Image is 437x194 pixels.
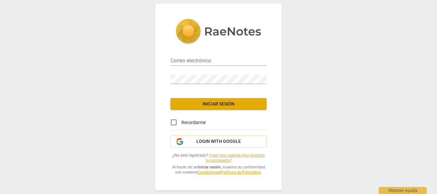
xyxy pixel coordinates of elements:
[198,165,221,169] b: Iniciar sesión
[209,153,239,158] a: Crear una cuenta
[221,170,261,175] a: Políticas de Privacidad
[171,165,266,175] span: Al hacer clic en , muestra su conformidad con nuestros y .
[171,98,266,110] button: Iniciar sesión
[176,19,261,45] img: 5ac2273c67554f335776073100b6d88f.svg
[379,187,427,194] div: Obtener ayuda
[198,170,219,175] a: Condiciones
[206,153,265,163] a: ¿Has olvidado tu contraseña?
[171,136,266,148] button: Login with Google
[181,119,206,126] span: Recordarme
[176,101,261,107] span: Iniciar sesión
[171,153,266,163] span: ¿No está registrado? |
[196,138,241,145] span: Login with Google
